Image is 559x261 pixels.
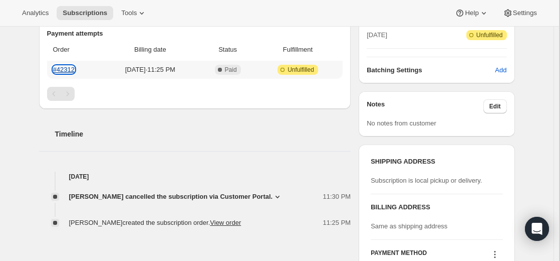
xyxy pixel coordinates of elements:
h3: Notes [367,99,483,113]
span: Status [202,45,252,55]
button: Help [449,6,494,20]
span: Unfulfilled [476,31,503,39]
span: Subscription is local pickup or delivery. [371,177,482,184]
h4: [DATE] [39,172,351,182]
a: View order [210,219,241,226]
span: No notes from customer [367,119,436,127]
h2: Timeline [55,129,351,139]
h3: SHIPPING ADDRESS [371,157,502,167]
div: Open Intercom Messenger [525,217,549,241]
span: [DATE] · 11:25 PM [104,65,196,75]
span: Settings [513,9,537,17]
button: [PERSON_NAME] cancelled the subscription via Customer Portal. [69,192,283,202]
button: Settings [497,6,543,20]
span: Add [495,65,506,75]
span: 11:30 PM [323,192,351,202]
h6: Batching Settings [367,65,495,75]
h2: Payment attempts [47,29,343,39]
h3: BILLING ADDRESS [371,202,502,212]
th: Order [47,39,101,61]
span: Same as shipping address [371,222,447,230]
a: #42312 [53,66,75,73]
span: [PERSON_NAME] created the subscription order. [69,219,241,226]
span: Fulfillment [259,45,337,55]
span: Help [465,9,478,17]
button: Edit [483,99,507,113]
span: Edit [489,102,501,110]
button: Tools [115,6,153,20]
nav: Pagination [47,87,343,101]
span: Subscriptions [63,9,107,17]
span: Billing date [104,45,196,55]
span: 11:25 PM [323,218,351,228]
button: Analytics [16,6,55,20]
span: Tools [121,9,137,17]
span: [DATE] [367,30,387,40]
span: Analytics [22,9,49,17]
span: Unfulfilled [288,66,314,74]
button: Add [489,62,512,78]
button: Subscriptions [57,6,113,20]
span: Paid [225,66,237,74]
span: [PERSON_NAME] cancelled the subscription via Customer Portal. [69,192,273,202]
